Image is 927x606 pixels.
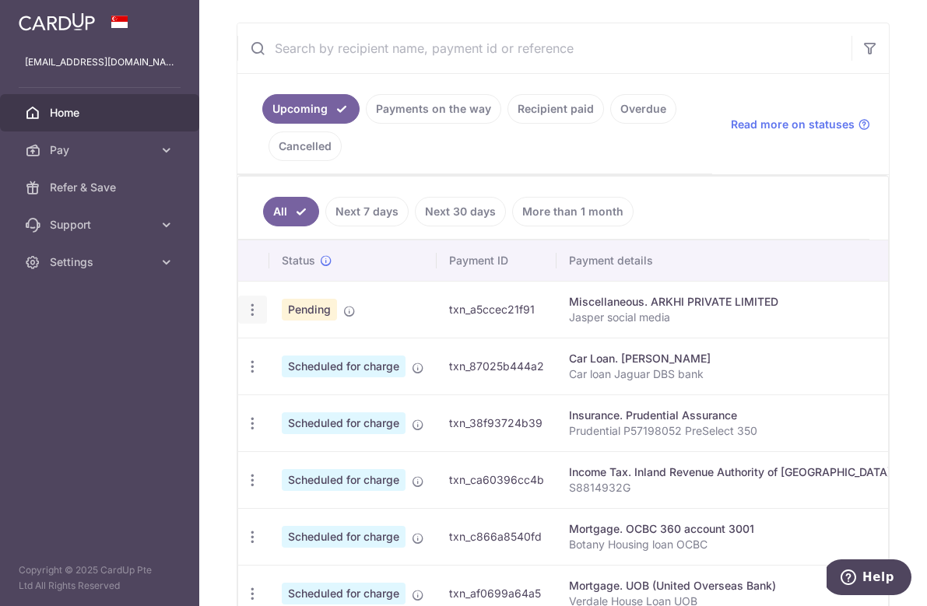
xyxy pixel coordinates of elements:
span: Scheduled for charge [282,356,406,377]
iframe: Opens a widget where you can find more information [827,559,911,598]
a: Read more on statuses [731,117,870,132]
span: Read more on statuses [731,117,855,132]
a: Recipient paid [507,94,604,124]
span: Status [282,253,315,268]
input: Search by recipient name, payment id or reference [237,23,852,73]
td: txn_38f93724b39 [437,394,557,451]
a: Overdue [610,94,676,124]
a: Next 7 days [325,197,409,226]
span: Refer & Save [50,180,153,195]
a: Payments on the way [366,94,501,124]
a: Cancelled [269,131,342,161]
p: [EMAIL_ADDRESS][DOMAIN_NAME] [25,54,174,70]
span: Scheduled for charge [282,412,406,434]
span: Scheduled for charge [282,526,406,548]
span: Home [50,105,153,121]
img: CardUp [19,12,95,31]
span: Pending [282,299,337,321]
td: txn_ca60396cc4b [437,451,557,508]
a: Upcoming [262,94,360,124]
td: txn_c866a8540fd [437,508,557,565]
span: Scheduled for charge [282,583,406,604]
a: All [263,197,319,226]
span: Support [50,217,153,233]
span: Settings [50,254,153,270]
th: Payment ID [437,240,557,281]
a: More than 1 month [512,197,634,226]
span: Pay [50,142,153,158]
td: txn_a5ccec21f91 [437,281,557,338]
td: txn_87025b444a2 [437,338,557,394]
a: Next 30 days [415,197,506,226]
span: Scheduled for charge [282,469,406,491]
